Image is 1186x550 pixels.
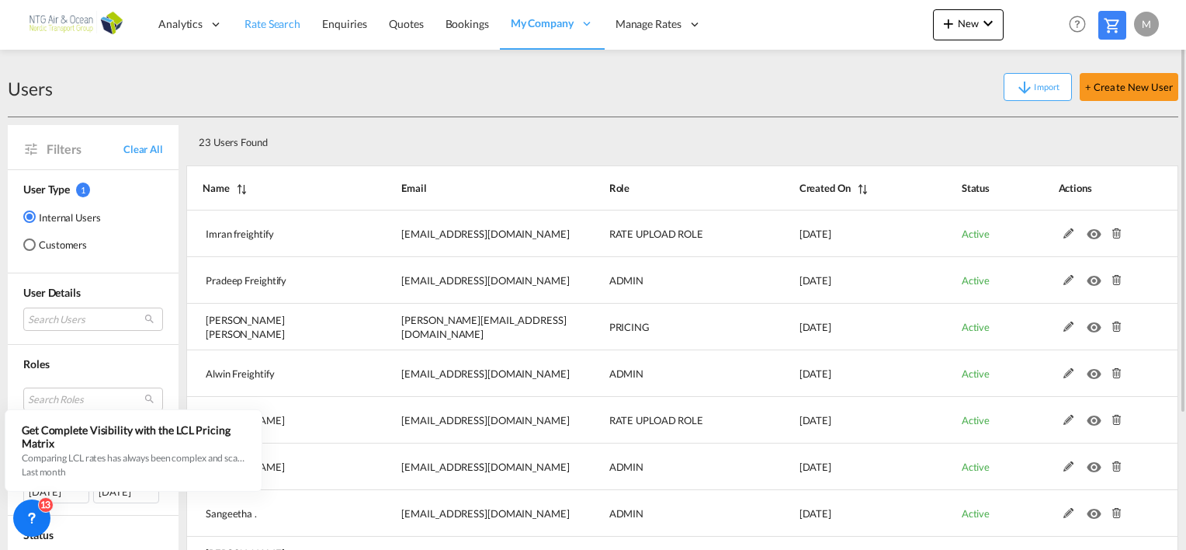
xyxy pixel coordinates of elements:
[244,17,300,30] span: Rate Search
[1064,11,1098,39] div: Help
[609,367,644,380] span: ADMIN
[23,528,53,541] span: Status
[609,461,644,473] span: ADMIN
[799,461,831,473] span: [DATE]
[186,165,362,211] th: Name
[1020,165,1178,211] th: Actions
[23,7,128,42] img: f68f41f0b01211ec9b55c55bc854f1e3.png
[401,314,566,340] span: [PERSON_NAME][EMAIL_ADDRESS][DOMAIN_NAME]
[962,461,990,473] span: Active
[389,17,423,30] span: Quotes
[1087,411,1107,422] md-icon: icon-eye
[962,274,990,287] span: Active
[761,257,923,304] td: 2025-03-25
[570,397,761,444] td: RATE UPLOAD ROLE
[8,76,53,101] div: Users
[362,257,570,304] td: pradeep.m@freightify.com
[362,165,570,211] th: Email
[1080,73,1178,101] button: + Create New User
[979,14,997,33] md-icon: icon-chevron-down
[401,414,569,426] span: [EMAIL_ADDRESS][DOMAIN_NAME]
[616,16,681,32] span: Manage Rates
[939,17,997,30] span: New
[362,397,570,444] td: lid@ntgairocean.com
[799,228,831,240] span: [DATE]
[362,350,570,397] td: alwinregan.a@freightfy.com
[570,444,761,490] td: ADMIN
[799,274,831,287] span: [DATE]
[761,211,923,257] td: 2025-04-15
[1004,73,1072,101] button: icon-arrow-downImport
[962,321,990,333] span: Active
[206,367,274,380] span: Alwin Freightify
[446,17,489,30] span: Bookings
[401,228,569,240] span: [EMAIL_ADDRESS][DOMAIN_NAME]
[206,314,285,340] span: [PERSON_NAME] [PERSON_NAME]
[761,165,923,211] th: Created On
[609,321,650,333] span: PRICING
[206,228,273,240] span: Imran freightify
[570,304,761,350] td: PRICING
[23,286,81,299] span: User Details
[186,257,362,304] td: Pradeep Freightify
[799,414,831,426] span: [DATE]
[76,183,90,197] span: 1
[609,274,644,287] span: ADMIN
[799,507,831,520] span: [DATE]
[362,444,570,490] td: gajalakshmi.t@freightify.com
[186,490,362,537] td: Sangeetha .
[761,304,923,350] td: 2025-03-20
[962,367,990,380] span: Active
[206,507,257,520] span: Sangeetha .
[1134,12,1159,37] div: M
[933,9,1004,40] button: icon-plus 400-fgNewicon-chevron-down
[962,414,990,426] span: Active
[761,444,923,490] td: 2025-01-17
[186,304,362,350] td: Jeb jeb
[609,507,644,520] span: ADMIN
[1087,225,1107,235] md-icon: icon-eye
[123,142,163,156] span: Clear All
[1064,11,1091,37] span: Help
[186,211,362,257] td: Imran freightify
[362,304,570,350] td: jeb@ntgairocean.com
[962,507,990,520] span: Active
[570,257,761,304] td: ADMIN
[1087,458,1107,468] md-icon: icon-eye
[401,367,569,380] span: [EMAIL_ADDRESS][DOMAIN_NAME]
[511,16,574,31] span: My Company
[401,507,569,520] span: [EMAIL_ADDRESS][DOMAIN_NAME]
[923,165,1020,211] th: Status
[186,350,362,397] td: Alwin Freightify
[761,397,923,444] td: 2025-01-21
[322,17,367,30] span: Enquiries
[570,350,761,397] td: ADMIN
[799,367,831,380] span: [DATE]
[362,211,570,257] td: imran.khan@freightfy.com
[1087,318,1107,329] md-icon: icon-eye
[206,274,286,287] span: Pradeep Freightify
[362,490,570,537] td: sangeetha.r@freightify.com
[761,490,923,537] td: 2025-01-13
[23,209,101,225] md-radio-button: Internal Users
[799,321,831,333] span: [DATE]
[401,461,569,473] span: [EMAIL_ADDRESS][DOMAIN_NAME]
[761,350,923,397] td: 2025-03-17
[1087,271,1107,282] md-icon: icon-eye
[570,490,761,537] td: ADMIN
[186,397,362,444] td: Linda Dunklint
[401,274,569,287] span: [EMAIL_ADDRESS][DOMAIN_NAME]
[1015,78,1034,97] md-icon: icon-arrow-down
[23,183,70,196] span: User Type
[47,141,123,158] span: Filters
[192,124,1074,155] div: 23 Users Found
[570,211,761,257] td: RATE UPLOAD ROLE
[609,228,703,240] span: RATE UPLOAD ROLE
[570,165,761,211] th: Role
[23,237,101,252] md-radio-button: Customers
[609,414,703,426] span: RATE UPLOAD ROLE
[962,228,990,240] span: Active
[158,16,203,32] span: Analytics
[1087,504,1107,515] md-icon: icon-eye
